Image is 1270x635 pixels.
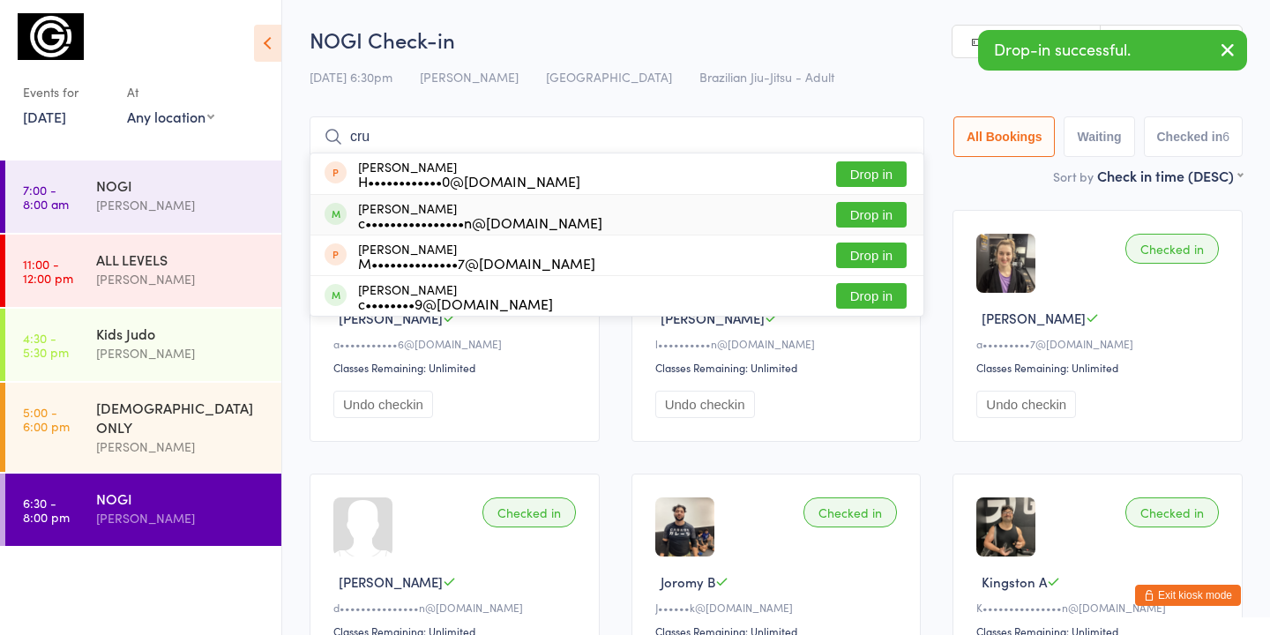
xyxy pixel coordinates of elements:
[976,497,1035,557] img: image1753174738.png
[655,336,903,351] div: l••••••••••n@[DOMAIN_NAME]
[976,336,1224,351] div: a•••••••••7@[DOMAIN_NAME]
[655,600,903,615] div: J••••••k@[DOMAIN_NAME]
[23,257,73,285] time: 11:00 - 12:00 pm
[23,405,70,433] time: 5:00 - 6:00 pm
[358,160,580,188] div: [PERSON_NAME]
[96,508,266,528] div: [PERSON_NAME]
[96,176,266,195] div: NOGI
[655,497,714,557] img: image1751446567.png
[1125,497,1219,527] div: Checked in
[546,68,672,86] span: [GEOGRAPHIC_DATA]
[333,336,581,351] div: a•••••••••••6@[DOMAIN_NAME]
[96,398,266,437] div: [DEMOGRAPHIC_DATA] ONLY
[803,497,897,527] div: Checked in
[358,282,553,310] div: [PERSON_NAME]
[953,116,1056,157] button: All Bookings
[655,391,755,418] button: Undo checkin
[23,496,70,524] time: 6:30 - 8:00 pm
[96,489,266,508] div: NOGI
[836,161,907,187] button: Drop in
[333,391,433,418] button: Undo checkin
[127,107,214,126] div: Any location
[310,116,924,157] input: Search
[978,30,1247,71] div: Drop-in successful.
[5,235,281,307] a: 11:00 -12:00 pmALL LEVELS[PERSON_NAME]
[836,202,907,228] button: Drop in
[358,296,553,310] div: c••••••••9@[DOMAIN_NAME]
[358,242,595,270] div: [PERSON_NAME]
[96,343,266,363] div: [PERSON_NAME]
[96,324,266,343] div: Kids Judo
[1125,234,1219,264] div: Checked in
[23,183,69,211] time: 7:00 - 8:00 am
[976,360,1224,375] div: Classes Remaining: Unlimited
[420,68,519,86] span: [PERSON_NAME]
[982,572,1047,591] span: Kingston A
[18,13,84,60] img: Garage Bondi Junction
[482,497,576,527] div: Checked in
[976,234,1035,293] img: image1750753711.png
[339,309,443,327] span: [PERSON_NAME]
[5,161,281,233] a: 7:00 -8:00 amNOGI[PERSON_NAME]
[836,243,907,268] button: Drop in
[358,256,595,270] div: M••••••••••••••7@[DOMAIN_NAME]
[836,283,907,309] button: Drop in
[1135,585,1241,606] button: Exit kiosk mode
[976,391,1076,418] button: Undo checkin
[333,360,581,375] div: Classes Remaining: Unlimited
[23,107,66,126] a: [DATE]
[23,78,109,107] div: Events for
[1053,168,1094,185] label: Sort by
[339,572,443,591] span: [PERSON_NAME]
[982,309,1086,327] span: [PERSON_NAME]
[1222,130,1229,144] div: 6
[96,195,266,215] div: [PERSON_NAME]
[96,269,266,289] div: [PERSON_NAME]
[358,174,580,188] div: H••••••••••••0@[DOMAIN_NAME]
[358,201,602,229] div: [PERSON_NAME]
[310,25,1243,54] h2: NOGI Check-in
[96,250,266,269] div: ALL LEVELS
[699,68,834,86] span: Brazilian Jiu-Jitsu - Adult
[661,309,765,327] span: [PERSON_NAME]
[976,600,1224,615] div: K•••••••••••••••n@[DOMAIN_NAME]
[358,215,602,229] div: c••••••••••••••••n@[DOMAIN_NAME]
[1097,166,1243,185] div: Check in time (DESC)
[96,437,266,457] div: [PERSON_NAME]
[1064,116,1134,157] button: Waiting
[310,68,392,86] span: [DATE] 6:30pm
[127,78,214,107] div: At
[23,331,69,359] time: 4:30 - 5:30 pm
[5,474,281,546] a: 6:30 -8:00 pmNOGI[PERSON_NAME]
[661,572,715,591] span: Joromy B
[1144,116,1244,157] button: Checked in6
[5,309,281,381] a: 4:30 -5:30 pmKids Judo[PERSON_NAME]
[5,383,281,472] a: 5:00 -6:00 pm[DEMOGRAPHIC_DATA] ONLY[PERSON_NAME]
[333,600,581,615] div: d•••••••••••••••n@[DOMAIN_NAME]
[655,360,903,375] div: Classes Remaining: Unlimited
